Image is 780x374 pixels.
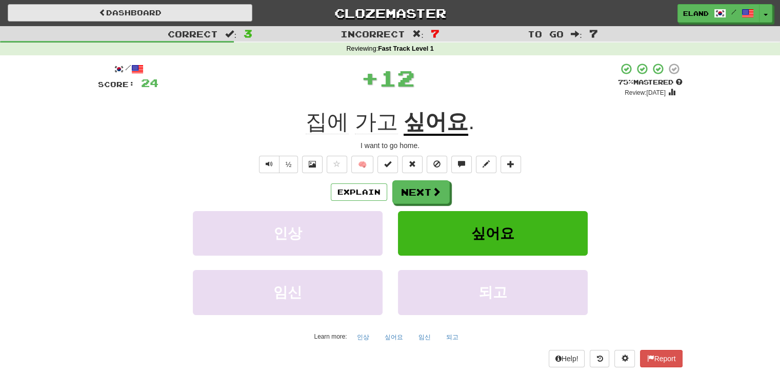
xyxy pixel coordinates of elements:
[331,183,387,201] button: Explain
[314,333,347,340] small: Learn more:
[476,156,496,173] button: Edit sentence (alt+d)
[379,65,415,91] span: 12
[683,9,709,18] span: eland
[571,30,582,38] span: :
[404,110,468,136] u: 싶어요
[451,156,472,173] button: Discuss sentence (alt+u)
[141,76,158,89] span: 24
[273,284,302,300] span: 임신
[471,225,514,241] span: 싶어요
[378,45,434,52] strong: Fast Track Level 1
[549,350,585,367] button: Help!
[273,225,302,241] span: 인상
[306,110,349,134] span: 집에
[341,29,405,39] span: Incorrect
[355,110,398,134] span: 가고
[528,29,564,39] span: To go
[640,350,682,367] button: Report
[618,78,683,87] div: Mastered
[259,156,279,173] button: Play sentence audio (ctl+space)
[590,350,609,367] button: Round history (alt+y)
[377,156,398,173] button: Set this sentence to 100% Mastered (alt+m)
[468,110,474,134] span: .
[351,156,373,173] button: 🧠
[351,329,375,345] button: 인상
[413,329,436,345] button: 임신
[225,30,236,38] span: :
[441,329,464,345] button: 되고
[193,211,383,256] button: 인상
[302,156,323,173] button: Show image (alt+x)
[327,156,347,173] button: Favorite sentence (alt+f)
[8,4,252,22] a: Dashboard
[257,156,298,173] div: Text-to-speech controls
[279,156,298,173] button: ½
[731,8,736,15] span: /
[392,180,450,204] button: Next
[193,270,383,315] button: 임신
[501,156,521,173] button: Add to collection (alt+a)
[589,27,598,39] span: 7
[618,78,633,86] span: 75 %
[268,4,512,22] a: Clozemaster
[402,156,423,173] button: Reset to 0% Mastered (alt+r)
[168,29,218,39] span: Correct
[677,4,759,23] a: eland /
[398,211,588,256] button: 싶어요
[98,80,135,89] span: Score:
[98,140,683,151] div: I want to go home.
[398,270,588,315] button: 되고
[478,284,507,300] span: 되고
[244,27,252,39] span: 3
[625,89,666,96] small: Review: [DATE]
[361,63,379,93] span: +
[427,156,447,173] button: Ignore sentence (alt+i)
[412,30,424,38] span: :
[98,63,158,75] div: /
[431,27,439,39] span: 7
[379,329,409,345] button: 싶어요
